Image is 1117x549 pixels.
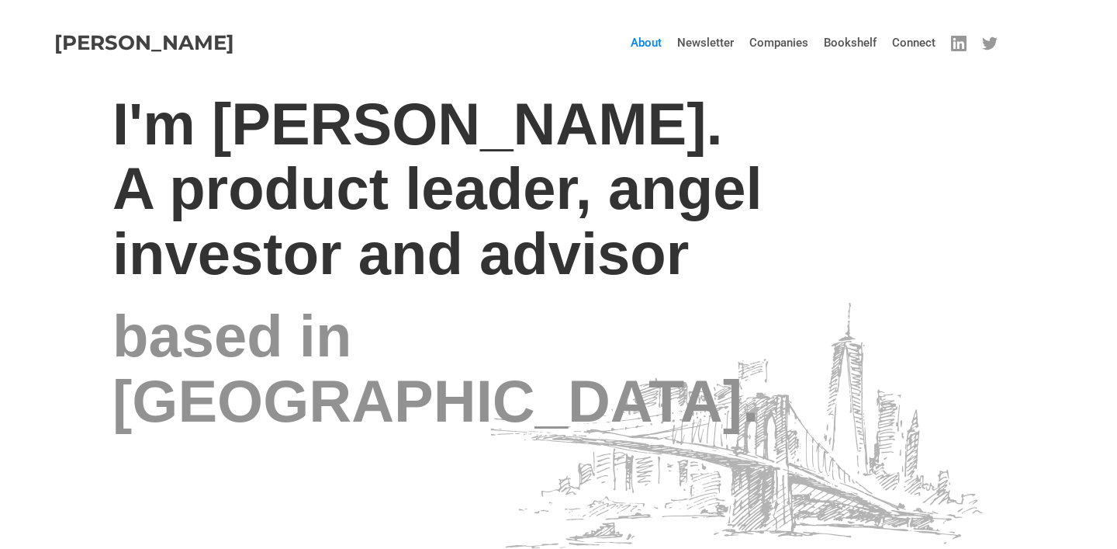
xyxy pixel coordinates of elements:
[884,19,943,66] a: Connect
[742,19,816,66] a: Companies
[54,23,234,62] a: [PERSON_NAME]
[816,19,884,66] a: Bookshelf
[982,36,998,51] img: linkedin-link
[951,36,967,51] img: linkedin-link
[623,19,669,66] a: About
[54,30,234,55] strong: [PERSON_NAME]
[669,19,742,66] a: Newsletter
[112,92,966,287] h2: I'm [PERSON_NAME]. A product leader, angel investor and advisor
[112,304,966,433] h2: based in [GEOGRAPHIC_DATA].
